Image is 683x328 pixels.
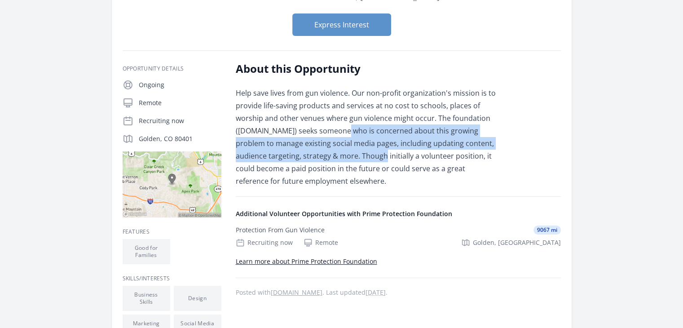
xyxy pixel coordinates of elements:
[236,87,498,187] p: Help save lives from gun violence. Our non-profit organization's mission is to provide life-savin...
[366,288,386,297] abbr: Mon, Jun 5, 2023 8:09 PM
[232,218,564,254] a: Protection From Gun Violence 9067 mi Recruiting now Remote Golden, [GEOGRAPHIC_DATA]
[473,238,561,247] span: Golden, [GEOGRAPHIC_DATA]
[139,134,221,143] p: Golden, CO 80401
[174,286,221,311] li: Design
[123,286,170,311] li: Business Skills
[123,151,221,217] img: Map
[123,239,170,264] li: Good for Families
[271,288,322,297] a: [DOMAIN_NAME]
[236,62,498,76] h2: About this Opportunity
[236,209,561,218] h4: Additional Volunteer Opportunities with Prime Protection Foundation
[292,13,391,36] button: Express Interest
[123,228,221,235] h3: Features
[123,65,221,72] h3: Opportunity Details
[304,238,338,247] div: Remote
[139,80,221,89] p: Ongoing
[533,226,561,235] span: 9067 mi
[123,275,221,282] h3: Skills/Interests
[236,257,377,266] a: Learn more about Prime Protection Foundation
[236,226,325,235] div: Protection From Gun Violence
[139,116,221,125] p: Recruiting now
[236,238,293,247] div: Recruiting now
[236,289,561,296] p: Posted with . Last updated .
[139,98,221,107] p: Remote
